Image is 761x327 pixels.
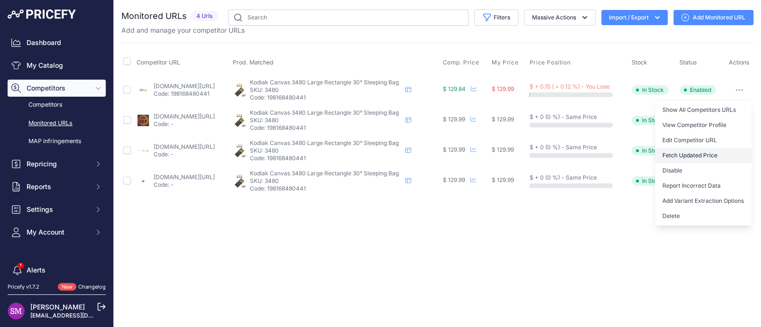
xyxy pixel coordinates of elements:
[8,155,106,173] button: Repricing
[233,59,274,66] span: Prod. Matched
[250,177,402,185] p: SKU: 3480
[632,146,669,155] span: In Stock
[154,82,215,90] a: [DOMAIN_NAME][URL]
[250,86,402,94] p: SKU: 3480
[27,159,89,169] span: Repricing
[655,163,752,178] button: Disable
[529,83,609,90] span: $ + 0.15 ( + 0.12 %) - You Lose
[78,283,106,290] a: Changelog
[442,59,479,66] span: Comp. Price
[8,34,106,315] nav: Sidebar
[601,10,668,25] button: Import / Export
[492,116,514,123] span: $ 129.99
[27,182,89,191] span: Reports
[8,178,106,195] button: Reports
[655,148,752,163] button: Fetch Updated Price
[8,283,39,291] div: Pricefy v1.7.2
[655,133,752,148] a: Edit Competitor URL
[250,109,399,116] span: Kodiak Canvas 3480 Large Rectangle 30° Sleeping Bag
[154,120,215,128] p: Code: -
[442,146,465,153] span: $ 129.99
[655,209,752,224] button: Delete
[228,9,468,26] input: Search
[8,115,106,132] a: Monitored URLs
[250,185,402,192] p: Code: 198168480441
[679,85,716,95] span: Enabled
[250,94,402,101] p: Code: 198168480441
[154,181,215,189] p: Code: -
[8,80,106,97] button: Competitors
[250,170,399,177] span: Kodiak Canvas 3480 Large Rectangle 30° Sleeping Bag
[529,113,596,120] span: $ + 0 (0 %) - Same Price
[529,174,596,181] span: $ + 0 (0 %) - Same Price
[250,79,399,86] span: Kodiak Canvas 3480 Large Rectangle 30° Sleeping Bag
[442,176,465,183] span: $ 129.99
[8,57,106,74] a: My Catalog
[154,151,215,158] p: Code: -
[655,178,752,193] button: Report Incorrect Data
[529,59,570,66] span: Price Position
[250,147,402,154] p: SKU: 3480
[729,59,750,66] span: Actions
[154,143,215,150] a: [DOMAIN_NAME][URL]
[191,11,219,22] span: 4 Urls
[673,10,753,25] a: Add Monitored URL
[474,9,518,26] button: Filters
[442,85,465,92] span: $ 129.84
[492,176,514,183] span: $ 129.99
[27,227,89,237] span: My Account
[442,116,465,123] span: $ 129.99
[8,34,106,51] a: Dashboard
[27,205,89,214] span: Settings
[121,9,187,23] h2: Monitored URLs
[8,9,76,19] img: Pricefy Logo
[58,283,76,291] span: New
[8,262,106,279] a: Alerts
[632,59,647,66] span: Stock
[8,133,106,150] a: MAP infringements
[8,224,106,241] button: My Account
[8,97,106,113] a: Competitors
[492,59,520,66] button: My Price
[27,83,89,93] span: Competitors
[154,90,215,98] p: Code: 198168480441
[492,146,514,153] span: $ 129.99
[492,85,514,92] span: $ 129.99
[8,201,106,218] button: Settings
[679,59,697,66] span: Status
[655,102,752,118] a: Show All Competitors URLs
[250,124,402,132] p: Code: 198168480441
[655,193,752,209] button: Add Variant Extraction Options
[121,26,245,35] p: Add and manage your competitor URLs
[529,144,596,151] span: $ + 0 (0 %) - Same Price
[30,303,85,311] a: [PERSON_NAME]
[250,117,402,124] p: SKU: 3480
[250,154,402,162] p: Code: 198168480441
[154,173,215,181] a: [DOMAIN_NAME][URL]
[250,139,399,146] span: Kodiak Canvas 3480 Large Rectangle 30° Sleeping Bag
[655,118,752,133] a: View Competitor Profile
[137,59,180,66] span: Competitor URL
[30,312,129,319] a: [EMAIL_ADDRESS][DOMAIN_NAME]
[632,85,669,95] span: In Stock
[524,9,596,26] button: Massive Actions
[442,59,481,66] button: Comp. Price
[154,113,215,120] a: [DOMAIN_NAME][URL]
[632,176,669,186] span: In Stock
[529,59,572,66] button: Price Position
[492,59,518,66] span: My Price
[632,116,669,125] span: In Stock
